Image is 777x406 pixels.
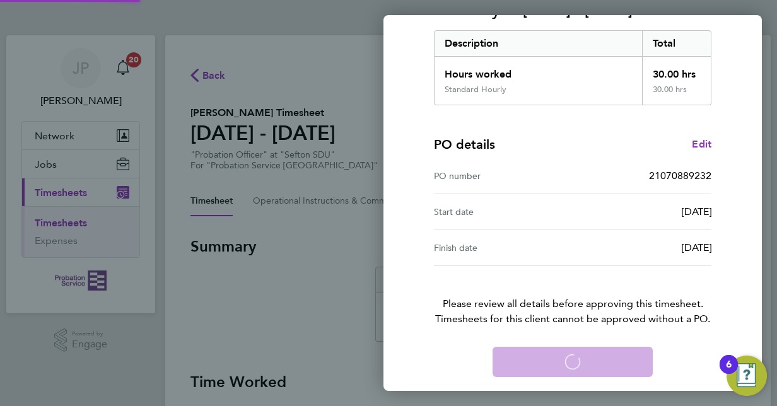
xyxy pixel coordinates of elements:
div: 30.00 hrs [642,57,711,84]
div: Finish date [434,240,573,255]
div: Standard Hourly [445,84,506,95]
p: Please review all details before approving this timesheet. [419,266,727,327]
h4: PO details [434,136,495,153]
div: PO number [434,168,573,183]
div: Start date [434,204,573,219]
div: Summary of 25 - 31 Aug 2025 [434,30,711,105]
div: 6 [726,364,732,381]
div: Description [435,31,642,56]
button: Open Resource Center, 6 new notifications [727,356,767,396]
div: [DATE] [573,204,711,219]
div: Hours worked [435,57,642,84]
div: [DATE] [573,240,711,255]
span: 21070889232 [649,170,711,182]
span: Timesheets for this client cannot be approved without a PO. [419,311,727,327]
div: Total [642,31,711,56]
a: Edit [692,137,711,152]
span: Edit [692,138,711,150]
div: 30.00 hrs [642,84,711,105]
